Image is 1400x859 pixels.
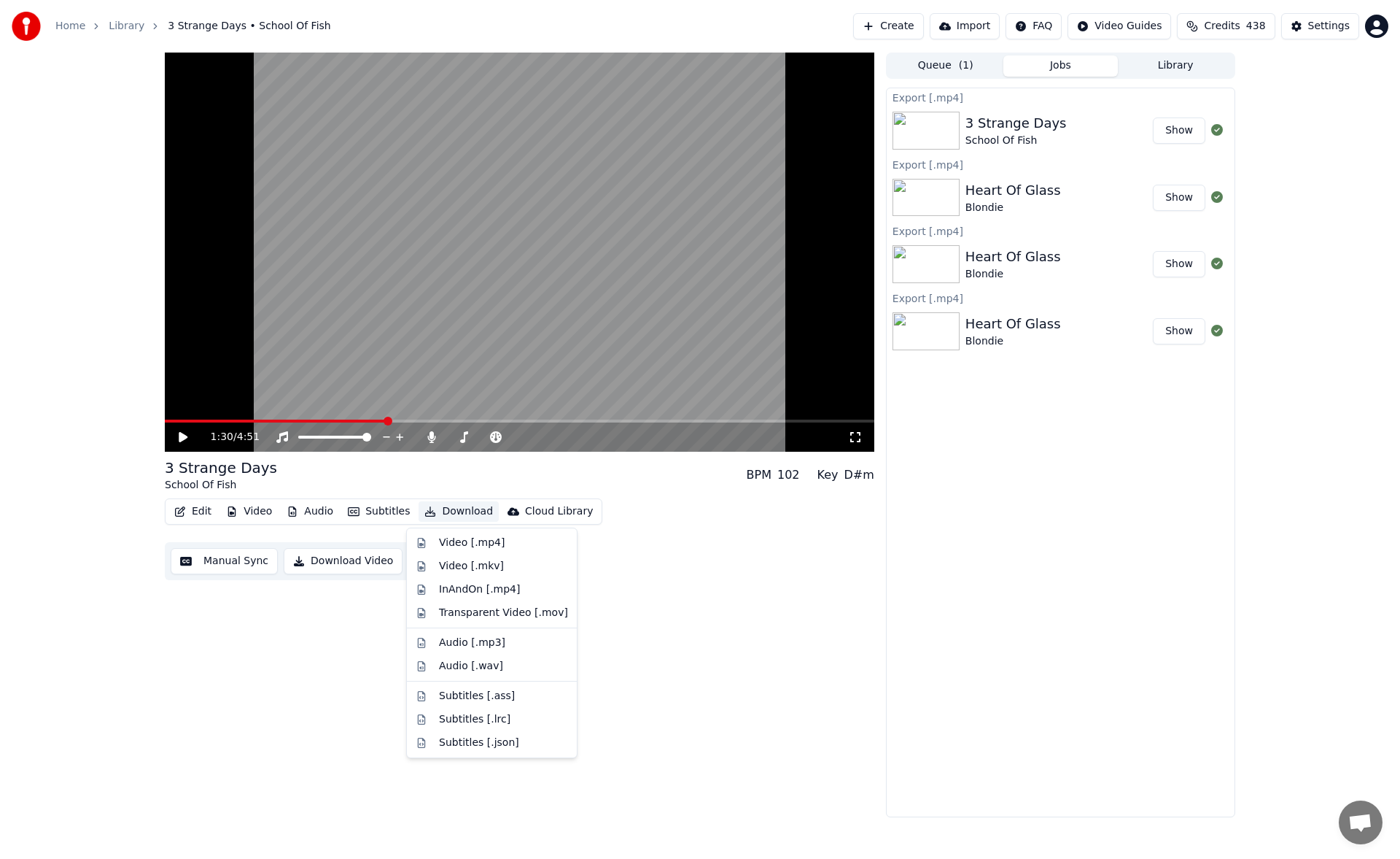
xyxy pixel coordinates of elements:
div: Audio [.wav] [439,659,503,674]
button: Settings [1281,13,1359,39]
div: Key [817,466,839,484]
div: School Of Fish [165,478,277,493]
button: Subtitles [342,501,416,522]
div: Export [.mp4] [887,155,1234,173]
button: Edit [168,501,217,522]
div: Blondie [965,267,1061,282]
div: D#m [844,466,874,484]
div: 3 Strange Days [965,113,1067,134]
button: Video Guides [1067,13,1171,39]
div: 3 Strange Days [165,458,277,478]
button: Queue [888,55,1003,77]
button: Show [1153,318,1205,344]
div: Blondie [965,201,1061,215]
div: Export [.mp4] [887,289,1234,307]
div: Video [.mkv] [439,559,504,574]
div: Heart Of Glass [965,314,1061,334]
button: Jobs [1003,55,1119,77]
span: Credits [1204,19,1240,34]
a: Open chat [1339,801,1382,844]
div: Settings [1308,19,1350,34]
button: Audio [281,501,339,522]
div: Export [.mp4] [887,222,1234,239]
span: ( 1 ) [959,58,973,73]
button: Show [1153,251,1205,277]
nav: breadcrumb [55,19,331,34]
button: Show [1153,118,1205,144]
button: FAQ [1006,13,1062,39]
div: Blondie [965,334,1061,349]
div: Video [.mp4] [439,536,505,550]
button: Library [1118,55,1233,77]
span: 1:30 [211,430,233,444]
button: Video [220,501,278,522]
button: Download [419,501,499,522]
button: Manual Sync [171,548,278,574]
div: BPM [747,466,771,484]
div: School Of Fish [965,134,1067,148]
div: Heart Of Glass [965,180,1061,201]
span: 4:51 [237,430,260,444]
div: / [211,430,246,444]
div: Subtitles [.json] [439,736,519,750]
button: Download Video [284,548,402,574]
div: Audio [.mp3] [439,636,505,650]
div: Subtitles [.ass] [439,689,515,704]
div: Export [.mp4] [887,88,1234,106]
div: Cloud Library [525,504,593,519]
a: Home [55,19,85,34]
button: Show [1153,185,1205,211]
span: 3 Strange Days • School Of Fish [168,19,330,34]
button: Create [853,13,924,39]
div: Transparent Video [.mov] [439,606,568,620]
span: 438 [1246,19,1266,34]
button: Credits438 [1177,13,1275,39]
button: Import [930,13,1000,39]
div: 102 [777,466,800,484]
div: InAndOn [.mp4] [439,582,521,597]
div: Subtitles [.lrc] [439,712,510,727]
div: Heart Of Glass [965,247,1061,267]
img: youka [12,12,41,41]
a: Library [109,19,144,34]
